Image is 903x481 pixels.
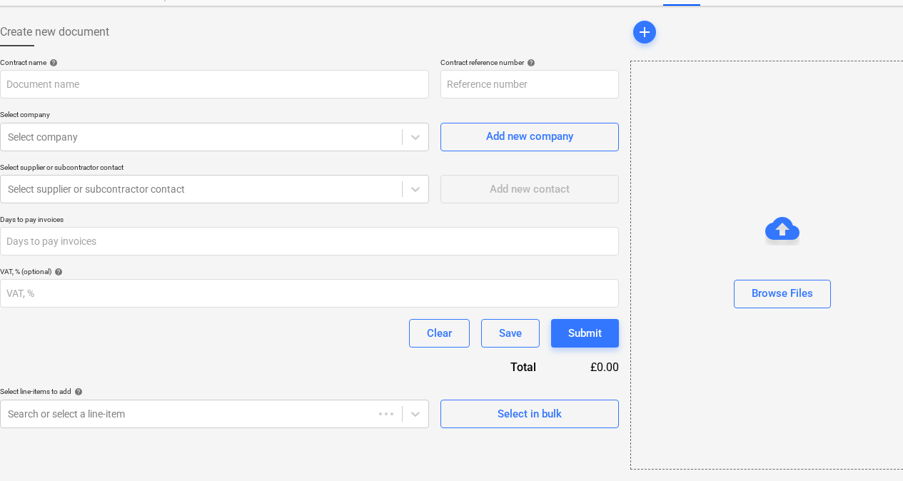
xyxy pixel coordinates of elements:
div: Contract reference number [440,58,619,67]
button: Save [481,319,540,348]
div: Save [499,324,522,343]
div: Total [433,359,559,375]
div: Submit [568,324,602,343]
span: help [51,268,63,276]
div: Select in bulk [498,405,562,423]
span: help [524,59,535,67]
div: Browse Files [752,284,813,303]
span: help [71,388,83,396]
span: add [636,24,653,41]
button: Add new company [440,123,619,151]
span: help [46,59,58,67]
div: £0.00 [559,359,619,375]
iframe: Chat Widget [832,412,903,481]
button: Submit [551,319,619,348]
input: Reference number [440,70,619,98]
button: Select in bulk [440,400,619,428]
div: Add new company [486,127,573,146]
button: Browse Files [734,280,831,308]
button: Clear [409,319,470,348]
div: Clear [427,324,452,343]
